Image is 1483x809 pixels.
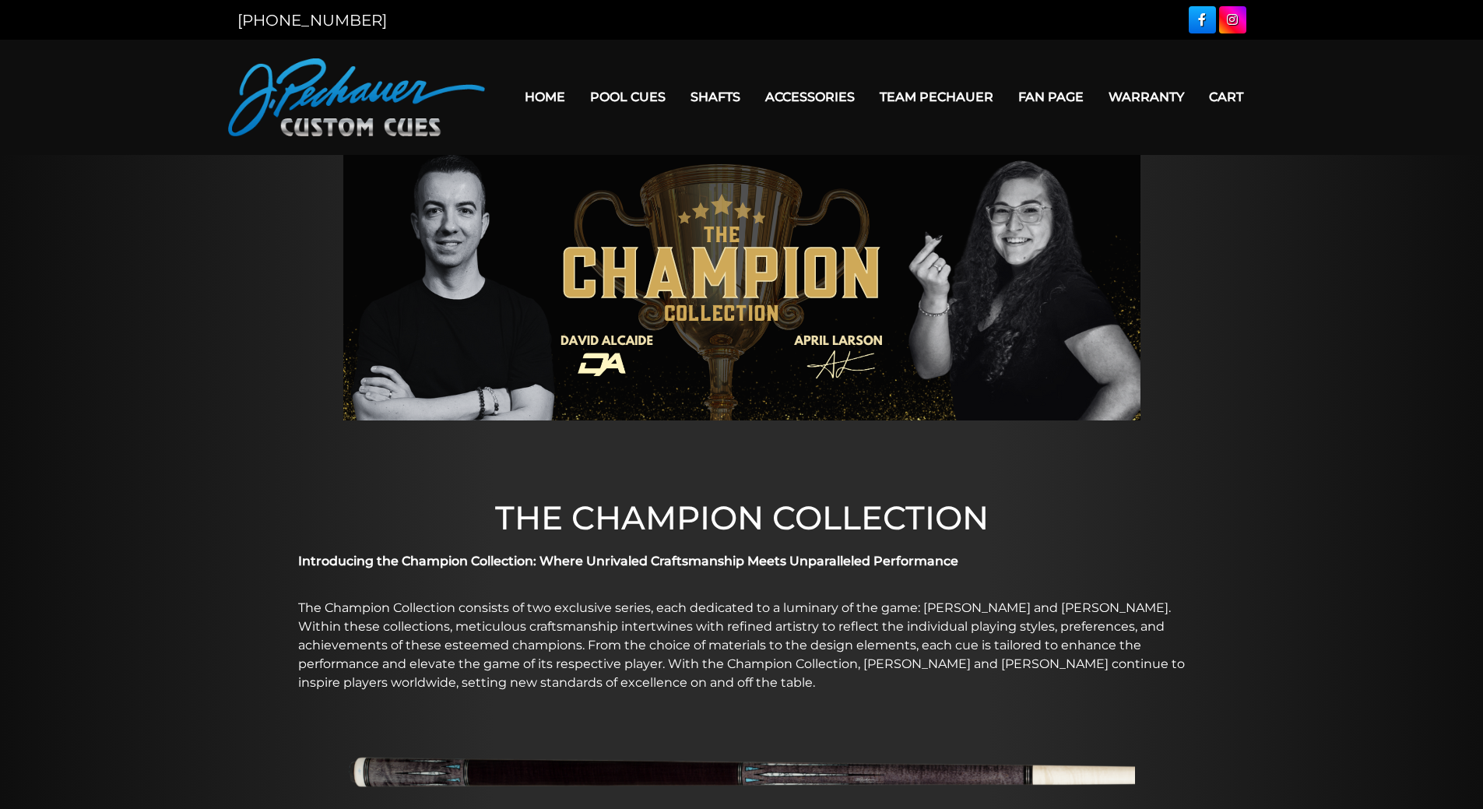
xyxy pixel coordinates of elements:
a: Fan Page [1006,77,1096,117]
a: Shafts [678,77,753,117]
p: The Champion Collection consists of two exclusive series, each dedicated to a luminary of the gam... [298,599,1186,692]
a: Pool Cues [578,77,678,117]
a: Home [512,77,578,117]
a: Team Pechauer [867,77,1006,117]
a: Cart [1197,77,1256,117]
a: Warranty [1096,77,1197,117]
a: Accessories [753,77,867,117]
strong: Introducing the Champion Collection: Where Unrivaled Craftsmanship Meets Unparalleled Performance [298,554,958,568]
img: Pechauer Custom Cues [228,58,485,136]
a: [PHONE_NUMBER] [237,11,387,30]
